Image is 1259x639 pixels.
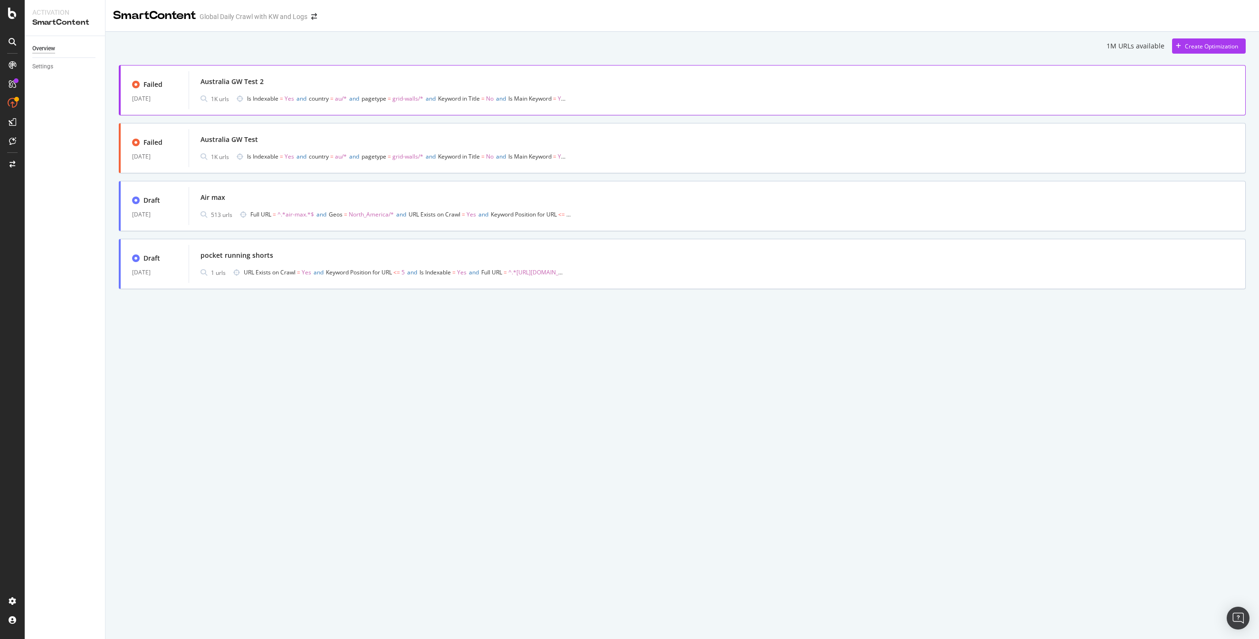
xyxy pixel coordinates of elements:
[132,151,177,162] div: [DATE]
[32,8,97,17] div: Activation
[297,268,300,276] span: =
[143,80,162,89] div: Failed
[280,152,283,160] span: =
[362,152,386,160] span: pagetype
[467,210,476,218] span: Yes
[250,210,271,218] span: Full URL
[211,211,232,219] div: 513 urls
[113,8,196,24] div: SmartContent
[478,210,488,218] span: and
[392,94,423,103] span: grid-walls/*
[558,210,565,218] span: <=
[457,268,467,276] span: Yes
[296,152,306,160] span: and
[32,44,98,54] a: Overview
[496,152,506,160] span: and
[393,268,400,276] span: <=
[553,94,556,103] span: =
[330,152,334,160] span: =
[1106,41,1164,51] div: 1M URLs available
[409,210,460,218] span: URL Exists on Crawl
[143,254,160,263] div: Draft
[316,210,326,218] span: and
[132,209,177,220] div: [DATE]
[302,268,311,276] span: Yes
[311,13,317,20] div: arrow-right-arrow-left
[280,94,283,103] span: =
[508,268,577,276] span: ^.*[URL][DOMAIN_NAME]
[452,268,456,276] span: =
[200,193,225,202] div: Air max
[496,94,506,103] span: and
[330,94,334,103] span: =
[132,93,177,104] div: [DATE]
[438,152,480,160] span: Keyword in Title
[362,94,386,103] span: pagetype
[1227,607,1249,630] div: Open Intercom Messenger
[247,94,278,103] span: Is Indexable
[296,94,306,103] span: and
[309,152,329,160] span: country
[314,268,324,276] span: and
[32,62,98,72] a: Settings
[508,152,552,160] span: Is Main Keyword
[388,152,391,160] span: =
[553,152,556,160] span: =
[211,269,226,277] div: 1 urls
[438,94,480,103] span: Keyword in Title
[481,94,485,103] span: =
[143,196,160,205] div: Draft
[558,152,567,160] span: Yes
[407,268,417,276] span: and
[1172,38,1246,54] button: Create Optimization
[462,210,465,218] span: =
[349,94,359,103] span: and
[486,152,494,160] span: No
[200,135,258,144] div: Australia GW Test
[558,94,567,103] span: Yes
[277,210,314,218] span: ^.*air-max.*$
[426,94,436,103] span: and
[143,138,162,147] div: Failed
[211,153,229,161] div: 1K urls
[392,152,423,160] span: grid-walls/*
[491,210,557,218] span: Keyword Position for URL
[469,268,479,276] span: and
[396,210,406,218] span: and
[329,210,343,218] span: Geos
[285,94,294,103] span: Yes
[244,268,296,276] span: URL Exists on Crawl
[309,94,329,103] span: country
[349,152,359,160] span: and
[273,210,276,218] span: =
[200,12,307,21] div: Global Daily Crawl with KW and Logs
[481,268,502,276] span: Full URL
[401,268,405,276] span: 5
[1185,42,1238,50] div: Create Optimization
[344,210,347,218] span: =
[486,94,494,103] span: No
[32,17,97,28] div: SmartContent
[132,267,177,278] div: [DATE]
[32,62,53,72] div: Settings
[211,95,229,103] div: 1K urls
[420,268,451,276] span: Is Indexable
[504,268,507,276] span: =
[285,152,294,160] span: Yes
[426,152,436,160] span: and
[508,94,552,103] span: Is Main Keyword
[326,268,392,276] span: Keyword Position for URL
[32,44,55,54] div: Overview
[247,152,278,160] span: Is Indexable
[200,251,273,260] div: pocket running shorts
[388,94,391,103] span: =
[481,152,485,160] span: =
[200,77,264,86] div: Australia GW Test 2
[349,210,394,218] span: North_America/*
